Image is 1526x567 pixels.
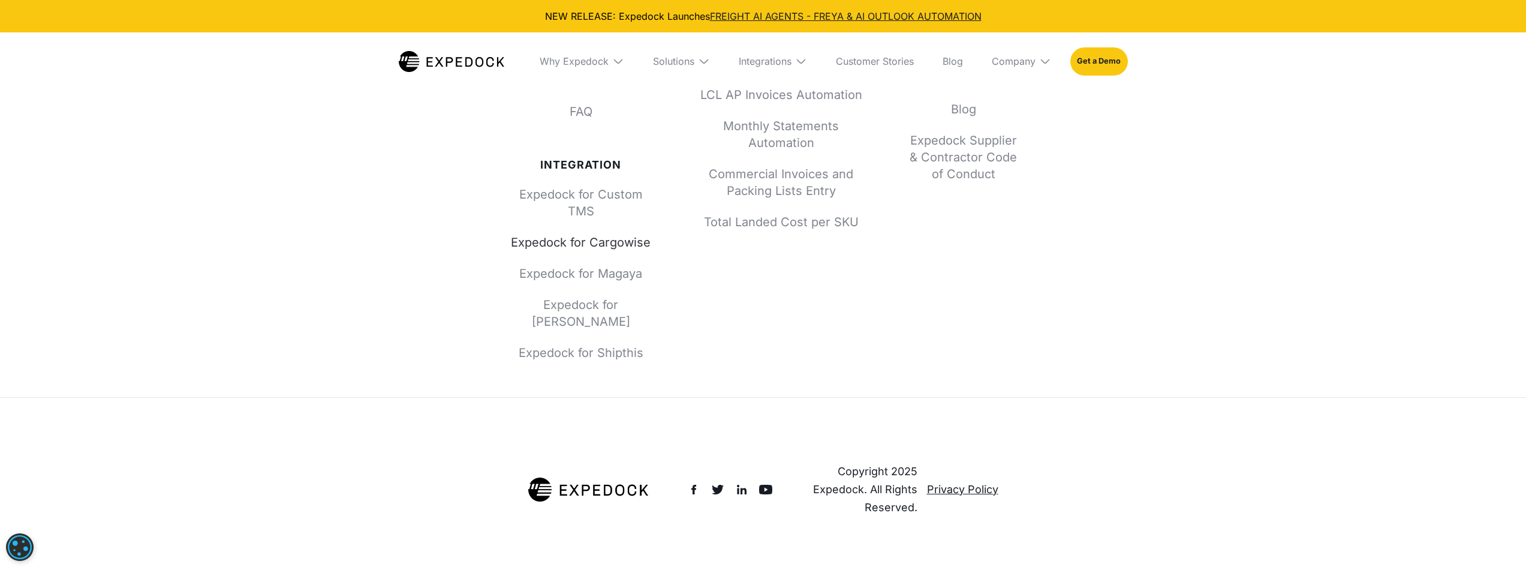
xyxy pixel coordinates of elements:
iframe: Chat Widget [1326,437,1526,567]
div: Integrations [729,32,817,90]
div: Why Expedock [540,55,609,67]
div: Solutions [643,32,720,90]
a: FAQ [509,103,653,120]
div: NEW RELEASE: Expedock Launches [10,10,1516,23]
a: LCL AP Invoices Automation [691,86,871,103]
div: Integration [509,158,653,172]
div: Company [982,32,1061,90]
a: Blog [933,32,973,90]
div: Copyright 2025 Expedock. All Rights Reserved. [802,463,917,517]
a: Expedock for Magaya [509,265,653,282]
a: Total Landed Cost per SKU [691,214,871,230]
a: Get a Demo [1070,47,1127,75]
a: FREIGHT AI AGENTS - FREYA & AI OUTLOOK AUTOMATION [710,10,982,22]
a: Expedock Supplier & Contractor Code of Conduct [910,132,1018,182]
div: Company [992,55,1036,67]
div: Why Expedock [530,32,634,90]
a: Monthly Statements Automation [691,118,871,151]
a: Customer Stories [826,32,923,90]
a: Expedock for Custom TMS [509,186,653,220]
a: Privacy Policy [927,481,998,499]
div: Integrations [739,55,791,67]
div: Widget de chat [1326,437,1526,567]
a: Expedock for Shipthis [509,344,653,361]
a: Expedock for Cargowise [509,234,653,251]
a: Commercial Invoices and Packing Lists Entry [691,166,871,199]
a: Expedock for [PERSON_NAME] [509,296,653,330]
a: Blog [910,101,1018,118]
div: Solutions [653,55,694,67]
